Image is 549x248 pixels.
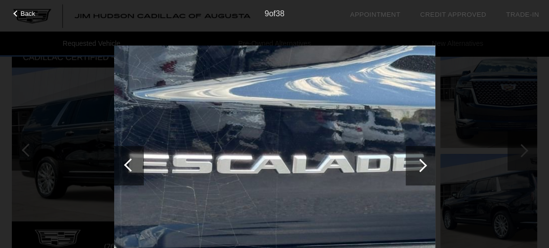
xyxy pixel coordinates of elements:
[420,11,486,18] a: Credit Approved
[506,11,539,18] a: Trade-In
[350,11,400,18] a: Appointment
[264,9,269,18] span: 9
[276,9,285,18] span: 38
[21,10,36,17] span: Back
